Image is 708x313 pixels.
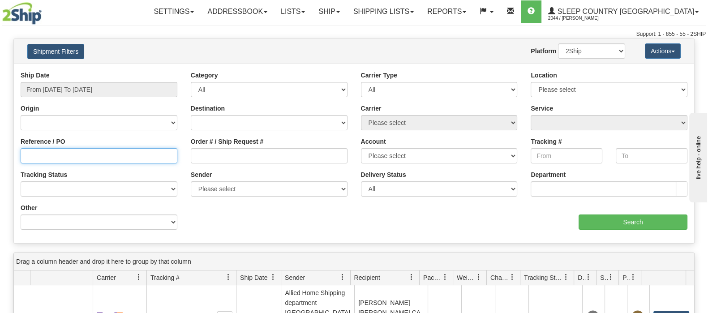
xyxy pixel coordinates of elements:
[191,71,218,80] label: Category
[490,273,509,282] span: Charge
[240,273,267,282] span: Ship Date
[578,273,585,282] span: Delivery Status
[191,137,264,146] label: Order # / Ship Request #
[266,270,281,285] a: Ship Date filter column settings
[531,47,556,56] label: Platform
[622,273,630,282] span: Pickup Status
[7,8,83,14] div: live help - online
[471,270,486,285] a: Weight filter column settings
[191,104,225,113] label: Destination
[361,71,397,80] label: Carrier Type
[97,273,116,282] span: Carrier
[531,137,562,146] label: Tracking #
[524,273,563,282] span: Tracking Status
[335,270,350,285] a: Sender filter column settings
[558,270,574,285] a: Tracking Status filter column settings
[548,14,615,23] span: 2044 / [PERSON_NAME]
[421,0,473,23] a: Reports
[457,273,476,282] span: Weight
[645,43,681,59] button: Actions
[361,170,406,179] label: Delivery Status
[21,71,50,80] label: Ship Date
[626,270,641,285] a: Pickup Status filter column settings
[579,214,687,230] input: Search
[616,148,687,163] input: To
[312,0,346,23] a: Ship
[14,253,694,270] div: grid grouping header
[438,270,453,285] a: Packages filter column settings
[531,71,557,80] label: Location
[21,170,67,179] label: Tracking Status
[21,137,65,146] label: Reference / PO
[603,270,618,285] a: Shipment Issues filter column settings
[423,273,442,282] span: Packages
[2,2,42,25] img: logo2044.jpg
[687,111,707,202] iframe: chat widget
[221,270,236,285] a: Tracking # filter column settings
[285,273,305,282] span: Sender
[2,30,706,38] div: Support: 1 - 855 - 55 - 2SHIP
[361,137,386,146] label: Account
[531,170,566,179] label: Department
[600,273,608,282] span: Shipment Issues
[274,0,312,23] a: Lists
[531,148,602,163] input: From
[404,270,419,285] a: Recipient filter column settings
[581,270,596,285] a: Delivery Status filter column settings
[21,203,37,212] label: Other
[555,8,694,15] span: Sleep Country [GEOGRAPHIC_DATA]
[150,273,180,282] span: Tracking #
[131,270,146,285] a: Carrier filter column settings
[541,0,705,23] a: Sleep Country [GEOGRAPHIC_DATA] 2044 / [PERSON_NAME]
[27,44,84,59] button: Shipment Filters
[201,0,274,23] a: Addressbook
[505,270,520,285] a: Charge filter column settings
[21,104,39,113] label: Origin
[354,273,380,282] span: Recipient
[191,170,212,179] label: Sender
[147,0,201,23] a: Settings
[361,104,382,113] label: Carrier
[347,0,421,23] a: Shipping lists
[531,104,553,113] label: Service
